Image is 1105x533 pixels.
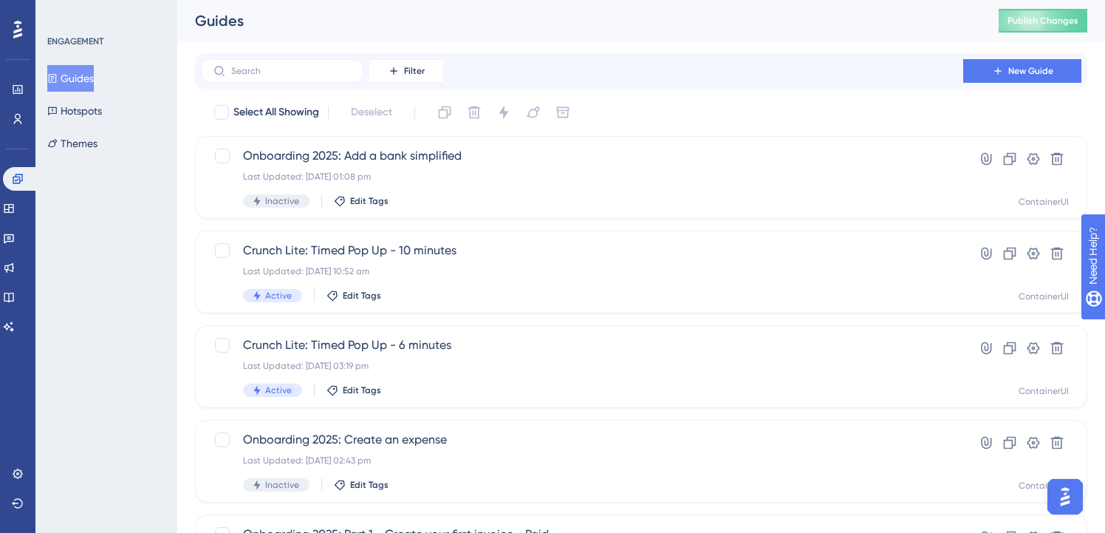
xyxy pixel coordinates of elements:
div: ContainerUI [1019,480,1069,492]
span: Onboarding 2025: Create an expense [243,431,921,449]
span: Crunch Lite: Timed Pop Up - 6 minutes [243,336,921,354]
input: Search [231,66,351,76]
button: Themes [47,130,97,157]
iframe: UserGuiding AI Assistant Launcher [1043,475,1087,519]
span: Select All Showing [233,103,319,121]
div: ContainerUI [1019,291,1069,302]
span: Publish Changes [1007,15,1078,27]
div: Last Updated: [DATE] 03:19 pm [243,360,921,372]
span: Deselect [351,103,392,121]
span: Edit Tags [343,384,381,396]
span: Edit Tags [350,479,389,491]
div: Last Updated: [DATE] 01:08 pm [243,171,921,183]
button: Filter [369,59,443,83]
span: Active [265,290,292,302]
span: Filter [404,65,425,77]
span: Crunch Lite: Timed Pop Up - 10 minutes [243,242,921,259]
span: Inactive [265,479,299,491]
span: Edit Tags [350,195,389,207]
span: Active [265,384,292,396]
span: Edit Tags [343,290,381,302]
div: ContainerUI [1019,385,1069,397]
button: Deselect [338,99,406,126]
div: Last Updated: [DATE] 02:43 pm [243,455,921,466]
button: Edit Tags [334,195,389,207]
button: New Guide [963,59,1081,83]
button: Guides [47,65,94,92]
div: ENGAGEMENT [47,35,103,47]
span: New Guide [1008,65,1053,77]
div: Guides [195,10,962,31]
button: Edit Tags [326,290,381,302]
div: Last Updated: [DATE] 10:52 am [243,265,921,277]
span: Inactive [265,195,299,207]
button: Edit Tags [326,384,381,396]
div: ContainerUI [1019,196,1069,208]
button: Hotspots [47,98,102,124]
button: Publish Changes [999,9,1087,33]
span: Onboarding 2025: Add a bank simplified [243,147,921,165]
span: Need Help? [35,4,92,21]
button: Edit Tags [334,479,389,491]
